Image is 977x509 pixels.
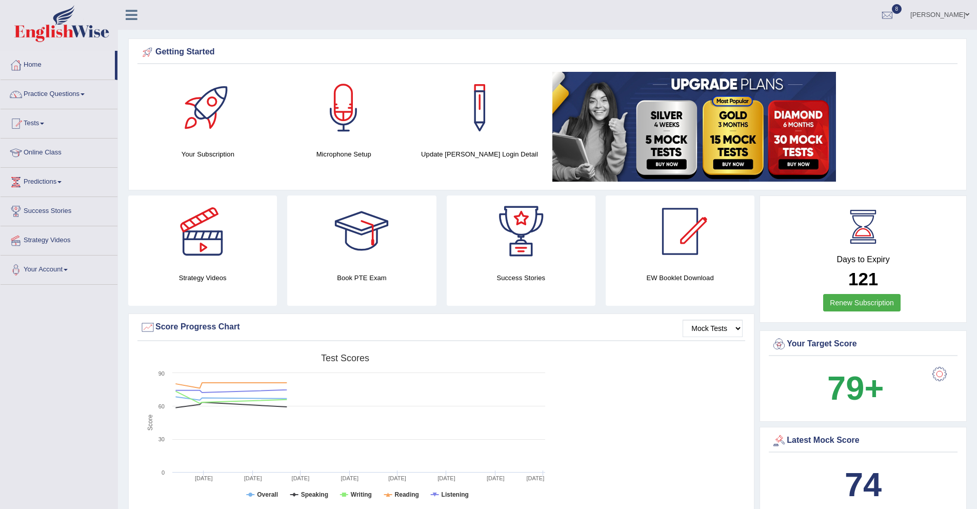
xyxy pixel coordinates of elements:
a: Practice Questions [1,80,117,106]
div: Getting Started [140,45,955,60]
text: 0 [162,469,165,476]
tspan: Reading [395,491,419,498]
a: Online Class [1,139,117,164]
tspan: Listening [442,491,469,498]
tspan: [DATE] [195,475,213,481]
a: Renew Subscription [823,294,901,311]
div: Your Target Score [771,337,955,352]
tspan: [DATE] [437,475,455,481]
h4: Microphone Setup [281,149,407,160]
div: Latest Mock Score [771,433,955,448]
text: 60 [158,403,165,409]
b: 121 [848,269,878,289]
tspan: Score [147,415,154,431]
h4: EW Booklet Download [606,272,754,283]
h4: Update [PERSON_NAME] Login Detail [417,149,543,160]
a: Tests [1,109,117,135]
tspan: Writing [351,491,372,498]
a: Home [1,51,115,76]
h4: Strategy Videos [128,272,277,283]
tspan: [DATE] [487,475,505,481]
a: Strategy Videos [1,226,117,252]
tspan: [DATE] [244,475,262,481]
tspan: [DATE] [341,475,358,481]
tspan: [DATE] [527,475,545,481]
tspan: [DATE] [388,475,406,481]
text: 90 [158,370,165,377]
h4: Days to Expiry [771,255,955,264]
b: 74 [845,466,882,503]
h4: Success Stories [447,272,595,283]
a: Predictions [1,168,117,193]
tspan: Test scores [321,353,369,363]
b: 79+ [827,369,884,407]
tspan: [DATE] [292,475,310,481]
tspan: Overall [257,491,278,498]
span: 8 [892,4,902,14]
tspan: Speaking [301,491,328,498]
text: 30 [158,436,165,442]
h4: Book PTE Exam [287,272,436,283]
div: Score Progress Chart [140,320,743,335]
h4: Your Subscription [145,149,271,160]
a: Success Stories [1,197,117,223]
img: small5.jpg [552,72,836,182]
a: Your Account [1,256,117,281]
